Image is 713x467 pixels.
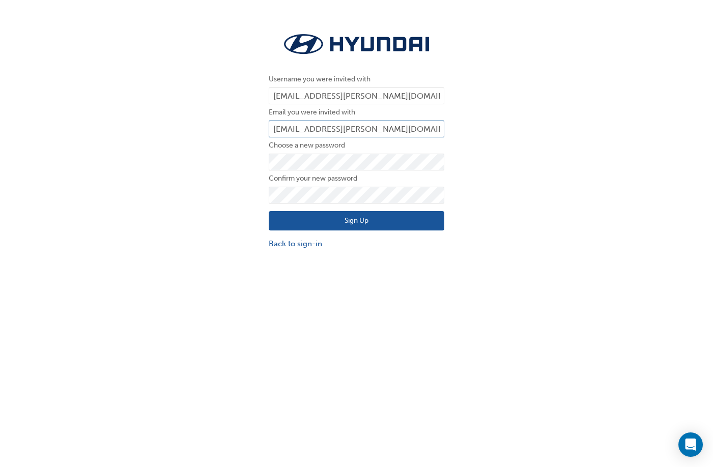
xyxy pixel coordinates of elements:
img: Trak [269,31,444,58]
div: Open Intercom Messenger [678,432,703,457]
a: Back to sign-in [269,238,444,250]
label: Email you were invited with [269,106,444,119]
input: Username [269,87,444,105]
label: Choose a new password [269,139,444,152]
label: Confirm your new password [269,172,444,185]
button: Sign Up [269,211,444,230]
label: Username you were invited with [269,73,444,85]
